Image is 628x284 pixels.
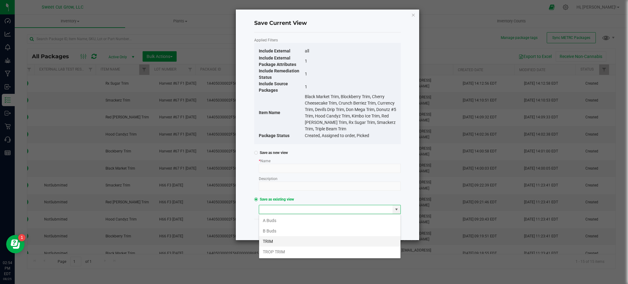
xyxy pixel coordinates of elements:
div: Include Source Packages [259,81,305,94]
div: Black Market Trim, Blockberry Trim, Cherry Cheesecake Trim, Crunch Berriez Trim, Currency Trim, D... [305,94,396,132]
button: Close [411,11,415,18]
div: Include External [259,48,305,54]
li: A Buds [259,215,400,226]
div: Item Name [259,109,305,116]
h4: Save Current View [254,19,401,27]
div: Package Status [259,132,305,139]
div: Include External Package Attributes [259,55,305,68]
iframe: Resource center unread badge [18,234,25,241]
li: TROP TRIM [259,247,400,257]
span: Save as new view [258,150,288,155]
div: 1 [305,84,396,90]
div: Created, Assigned to order, Picked [305,132,396,139]
span: Name [259,158,401,164]
span: Applied Filters [254,37,401,43]
li: B Buds [259,226,400,236]
span: Description [259,176,401,182]
iframe: Resource center [6,235,25,253]
div: 1 [305,58,396,64]
li: TRIM [259,236,400,247]
span: Save as existing view [258,197,294,202]
div: Include Remediation Status [259,68,305,81]
div: 1 [305,71,396,77]
div: all [305,48,396,54]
